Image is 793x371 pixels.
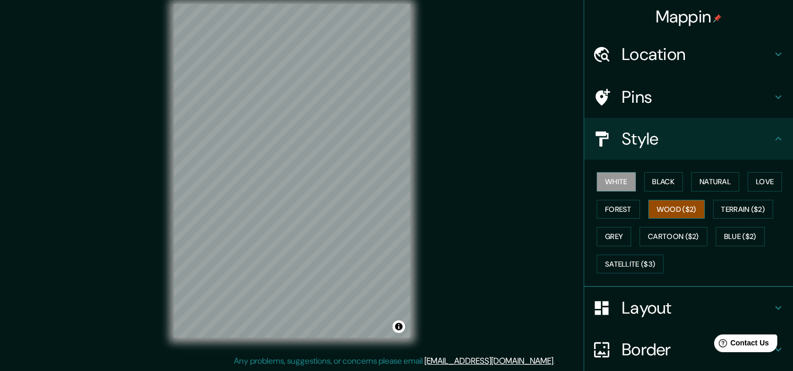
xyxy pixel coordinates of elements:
div: Layout [584,287,793,329]
h4: Border [622,339,772,360]
button: Forest [597,200,640,219]
button: Love [748,172,782,192]
button: Satellite ($3) [597,255,664,274]
h4: Style [622,128,772,149]
button: Wood ($2) [648,200,705,219]
div: Style [584,118,793,160]
div: . [555,355,557,367]
h4: Mappin [656,6,722,27]
button: Natural [691,172,739,192]
img: pin-icon.png [713,14,721,22]
div: Pins [584,76,793,118]
div: Location [584,33,793,75]
button: Cartoon ($2) [640,227,707,246]
h4: Layout [622,297,772,318]
button: White [597,172,636,192]
button: Toggle attribution [393,320,405,333]
h4: Location [622,44,772,65]
button: Grey [597,227,631,246]
button: Blue ($2) [716,227,765,246]
div: . [557,355,559,367]
p: Any problems, suggestions, or concerns please email . [234,355,555,367]
canvas: Map [174,4,410,338]
div: Border [584,329,793,370]
a: [EMAIL_ADDRESS][DOMAIN_NAME] [425,355,554,366]
iframe: Help widget launcher [700,330,782,360]
button: Black [644,172,683,192]
h4: Pins [622,87,772,107]
button: Terrain ($2) [713,200,774,219]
